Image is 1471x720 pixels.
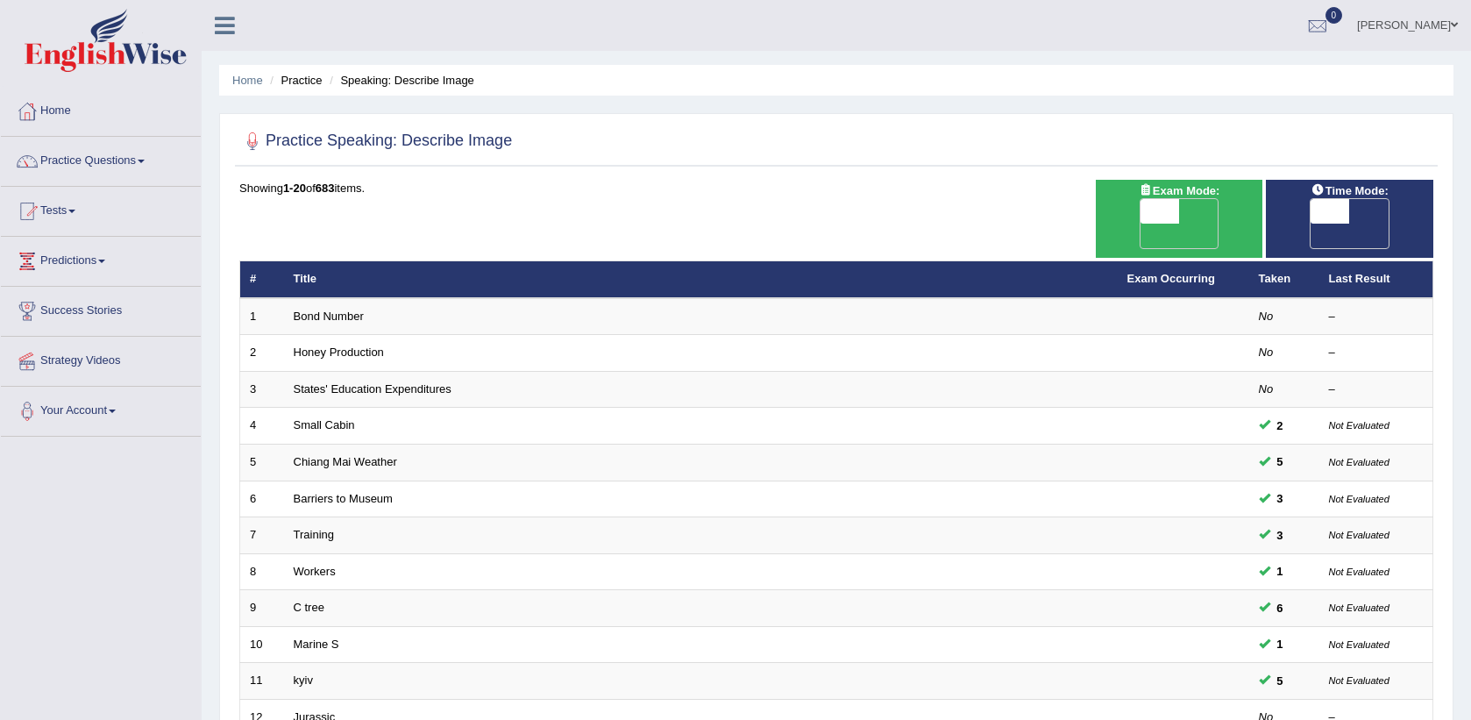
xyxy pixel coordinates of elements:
[1329,457,1389,467] small: Not Evaluated
[1259,310,1274,323] em: No
[1270,489,1290,508] span: You can still take this question
[1,337,201,381] a: Strategy Videos
[1329,567,1389,577] small: Not Evaluated
[240,445,284,481] td: 5
[1329,345,1424,361] div: –
[1329,309,1424,325] div: –
[294,346,384,359] a: Honey Production
[1270,562,1290,581] span: You can still take this question
[316,182,335,195] b: 683
[1259,382,1274,396] em: No
[294,418,355,431] a: Small Cabin
[239,128,512,154] h2: Practice Speaking: Describe Image
[1,137,201,181] a: Practice Questions
[1132,182,1226,200] span: Exam Mode:
[294,565,336,578] a: Workers
[1270,417,1290,435] span: You can still take this question
[240,590,284,627] td: 9
[1270,599,1290,617] span: You can still take this question
[240,261,284,298] th: #
[1096,180,1263,258] div: Show exams occurring in exams
[325,72,474,89] li: Speaking: Describe Image
[1329,639,1389,650] small: Not Evaluated
[1329,381,1424,398] div: –
[240,517,284,554] td: 7
[1,87,201,131] a: Home
[294,674,313,687] a: kyiv
[1259,346,1274,359] em: No
[1249,261,1319,298] th: Taken
[1329,420,1389,431] small: Not Evaluated
[283,182,306,195] b: 1-20
[1329,675,1389,686] small: Not Evaluated
[240,626,284,663] td: 10
[240,371,284,408] td: 3
[240,481,284,517] td: 6
[1270,672,1290,690] span: You can still take this question
[240,663,284,700] td: 11
[1127,272,1215,285] a: Exam Occurring
[294,492,393,505] a: Barriers to Museum
[1,237,201,281] a: Predictions
[1270,635,1290,653] span: You can still take this question
[1,287,201,331] a: Success Stories
[1,387,201,431] a: Your Account
[294,638,339,651] a: Marine S
[1329,530,1389,540] small: Not Evaluated
[294,455,397,468] a: Chiang Mai Weather
[240,298,284,335] td: 1
[232,74,263,87] a: Home
[284,261,1118,298] th: Title
[240,408,284,445] td: 4
[1,187,201,231] a: Tests
[1325,7,1343,24] span: 0
[1270,526,1290,545] span: You can still take this question
[1329,602,1389,613] small: Not Evaluated
[1319,261,1433,298] th: Last Result
[294,528,334,541] a: Training
[239,180,1433,196] div: Showing of items.
[294,601,324,614] a: C tree
[1270,453,1290,471] span: You can still take this question
[240,335,284,372] td: 2
[294,310,364,323] a: Bond Number
[240,553,284,590] td: 8
[294,382,451,396] a: States' Education Expenditures
[266,72,322,89] li: Practice
[1329,494,1389,504] small: Not Evaluated
[1304,182,1396,200] span: Time Mode:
